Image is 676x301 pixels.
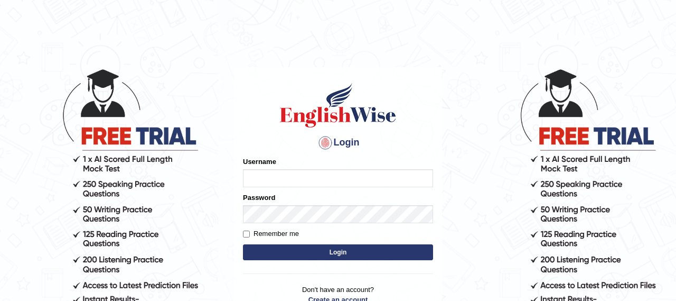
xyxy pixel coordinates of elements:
[243,244,433,260] button: Login
[243,229,299,239] label: Remember me
[243,231,250,238] input: Remember me
[243,157,276,167] label: Username
[243,134,433,151] h4: Login
[278,81,398,129] img: Logo of English Wise sign in for intelligent practice with AI
[243,193,275,203] label: Password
